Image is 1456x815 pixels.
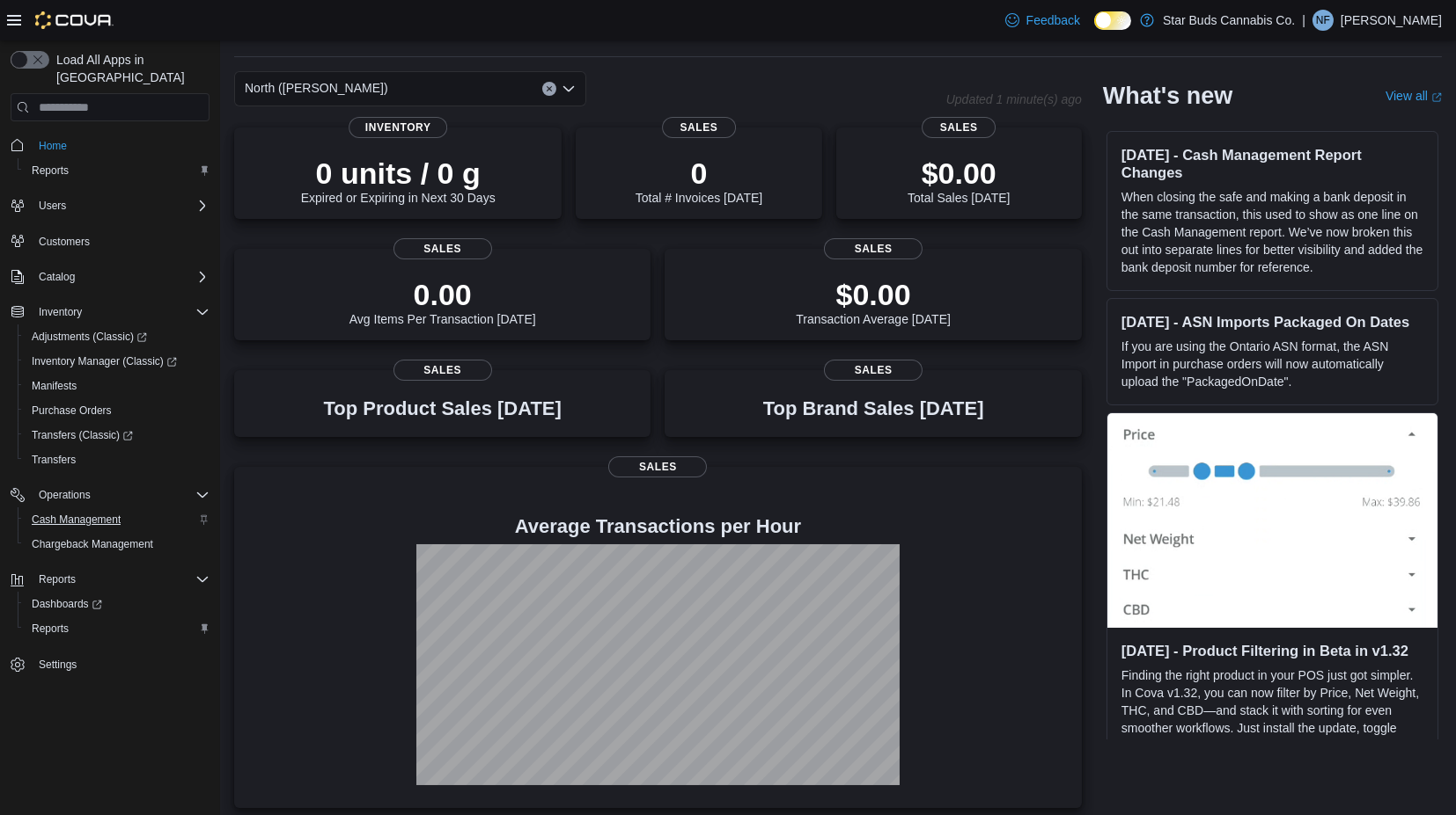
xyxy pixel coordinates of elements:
input: Dark Mode [1094,11,1131,30]
button: Transfers [18,448,217,472]
a: Home [32,135,74,156]
a: Adjustments (Classic) [25,326,154,347]
button: Operations [32,484,98,506]
button: Purchase Orders [18,398,217,423]
span: Home [39,139,67,153]
span: Dashboards [32,597,102,611]
h3: Top Brand Sales [DATE] [763,398,984,419]
span: Purchase Orders [25,400,210,421]
span: Operations [39,488,91,502]
span: Reports [25,618,210,639]
a: Dashboards [18,592,217,616]
p: 0 units / 0 g [301,156,496,191]
div: Expired or Expiring in Next 30 Days [301,156,496,205]
button: Reports [4,567,217,592]
a: Inventory Manager (Classic) [18,349,217,374]
span: Home [32,134,210,156]
a: Customers [32,231,97,252]
span: Sales [824,238,923,259]
span: Adjustments (Classic) [32,330,147,344]
button: Users [32,195,73,216]
button: Inventory [4,300,217,324]
span: Sales [393,238,492,259]
a: Feedback [998,3,1087,38]
button: Open list of options [562,82,576,96]
span: Sales [393,360,492,381]
div: Avg Items Per Transaction [DATE] [349,277,536,326]
span: Catalog [32,266,210,287]
button: Home [4,132,217,157]
img: Cova [35,11,114,29]
a: Transfers (Classic) [18,423,217,448]
a: Cash Management [25,509,128,530]
button: Reports [18,158,217,183]
svg: External link [1431,92,1442,103]
a: Dashboards [25,593,109,615]
span: Catalog [39,270,75,284]
h3: [DATE] - Cash Management Report Changes [1121,146,1423,181]
span: Reports [32,164,69,178]
span: Chargeback Management [32,537,153,551]
button: Catalog [32,266,82,287]
a: Reports [25,160,76,181]
span: Inventory Manager (Classic) [25,351,210,372]
span: Inventory [349,117,447,138]
button: Chargeback Management [18,532,217,557]
p: Finding the right product in your POS just got simpler. In Cova v1.32, you can now filter by Pric... [1121,666,1423,772]
a: Transfers [25,449,83,470]
span: Customers [32,230,210,252]
button: Settings [4,651,217,677]
nav: Complex example [11,125,210,723]
span: Settings [39,658,77,672]
span: Chargeback Management [25,534,210,555]
span: Cash Management [32,513,121,527]
span: Sales [922,117,996,138]
p: $0.00 [908,156,1010,191]
a: Transfers (Classic) [25,425,140,446]
a: Inventory Manager (Classic) [25,351,184,372]
span: Load All Apps in [GEOGRAPHIC_DATA] [49,51,210,86]
button: Inventory [32,302,89,323]
button: Customers [4,229,217,254]
p: 0 [636,156,762,191]
div: Total # Invoices [DATE] [636,156,762,205]
button: Reports [18,616,217,641]
span: Sales [608,456,707,477]
span: Operations [32,484,210,506]
div: Transaction Average [DATE] [796,277,951,326]
span: Users [39,199,66,213]
span: Reports [39,572,76,586]
span: Inventory Manager (Classic) [32,354,177,368]
span: Cash Management [25,509,210,530]
a: Settings [32,654,84,675]
a: Purchase Orders [25,400,119,421]
span: Users [32,195,210,216]
p: | [1302,10,1305,31]
h3: [DATE] - ASN Imports Packaged On Dates [1121,313,1423,331]
span: Transfers [32,453,76,467]
p: Updated 1 minute(s) ago [946,92,1082,106]
span: Sales [824,360,923,381]
span: Dark Mode [1094,30,1095,31]
span: Reports [25,160,210,181]
button: Operations [4,483,217,507]
span: Transfers (Classic) [25,425,210,446]
div: Total Sales [DATE] [908,156,1010,205]
div: Noah Folino [1313,10,1334,31]
span: Manifests [25,375,210,397]
span: Inventory [39,305,82,319]
span: Inventory [32,302,210,323]
p: 0.00 [349,277,536,312]
button: Catalog [4,265,217,289]
p: [PERSON_NAME] [1341,10,1442,31]
a: Reports [25,618,76,639]
a: Manifests [25,375,84,397]
span: NF [1316,10,1330,31]
p: Star Buds Cannabis Co. [1163,10,1295,31]
h3: [DATE] - Product Filtering in Beta in v1.32 [1121,642,1423,659]
button: Users [4,193,217,218]
span: Dashboards [25,593,210,615]
h4: Average Transactions per Hour [248,516,1068,537]
span: Sales [662,117,736,138]
span: Settings [32,653,210,675]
